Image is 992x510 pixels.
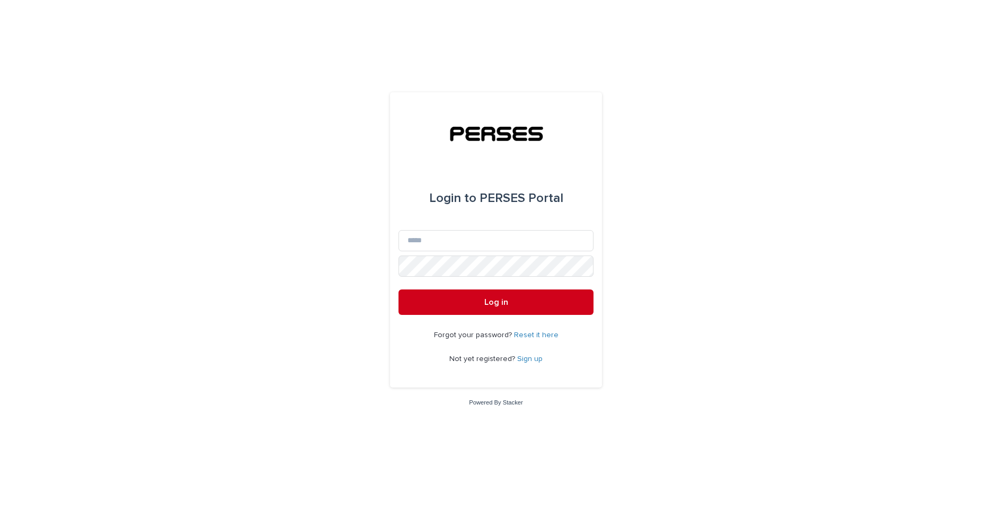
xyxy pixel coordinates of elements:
span: Login to [429,192,476,205]
span: Not yet registered? [449,355,517,363]
span: Log in [484,298,508,306]
img: tSkXltGzRgGXHrgo7SoP [439,118,554,150]
div: PERSES Portal [429,183,563,213]
span: Forgot your password? [434,331,514,339]
a: Reset it here [514,331,559,339]
a: Powered By Stacker [469,399,522,406]
button: Log in [398,289,594,315]
a: Sign up [517,355,543,363]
